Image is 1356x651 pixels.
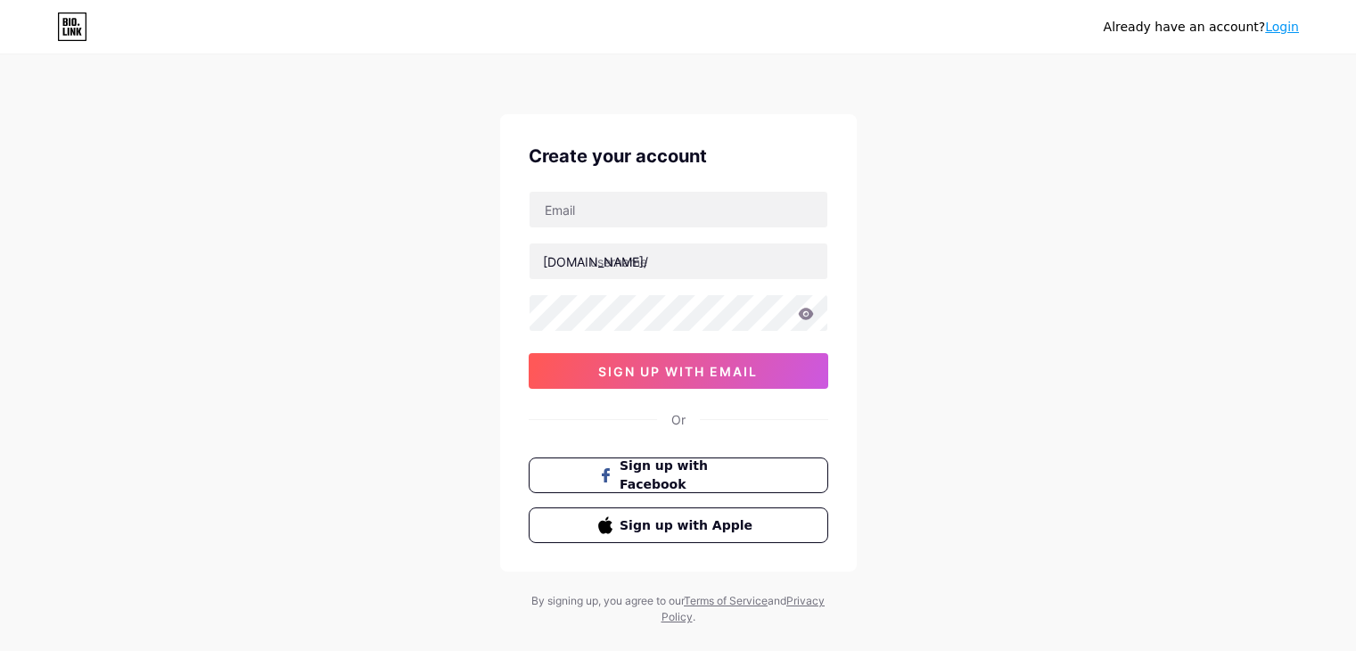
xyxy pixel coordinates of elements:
a: Login [1265,20,1299,34]
button: sign up with email [529,353,828,389]
input: username [530,243,827,279]
input: Email [530,192,827,227]
button: Sign up with Facebook [529,457,828,493]
div: Create your account [529,143,828,169]
span: sign up with email [598,364,758,379]
div: By signing up, you agree to our and . [527,593,830,625]
div: Already have an account? [1104,18,1299,37]
a: Terms of Service [684,594,768,607]
span: Sign up with Apple [620,516,758,535]
div: [DOMAIN_NAME]/ [543,252,648,271]
div: Or [671,410,686,429]
span: Sign up with Facebook [620,457,758,494]
button: Sign up with Apple [529,507,828,543]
